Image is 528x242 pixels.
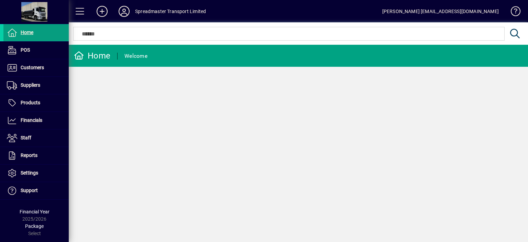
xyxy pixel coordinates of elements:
a: Products [3,94,69,112]
span: Support [21,188,38,193]
a: Settings [3,165,69,182]
a: Suppliers [3,77,69,94]
span: Home [21,30,33,35]
span: Staff [21,135,31,140]
div: Home [74,50,110,61]
button: Add [91,5,113,18]
div: [PERSON_NAME] [EMAIL_ADDRESS][DOMAIN_NAME] [382,6,499,17]
span: Products [21,100,40,105]
div: Welcome [124,51,147,62]
span: POS [21,47,30,53]
a: Reports [3,147,69,164]
a: Support [3,182,69,199]
span: Financials [21,117,42,123]
span: Suppliers [21,82,40,88]
a: Staff [3,129,69,147]
span: Settings [21,170,38,176]
a: Knowledge Base [506,1,519,24]
a: Financials [3,112,69,129]
div: Spreadmaster Transport Limited [135,6,206,17]
a: Customers [3,59,69,76]
a: POS [3,42,69,59]
span: Customers [21,65,44,70]
span: Package [25,223,44,229]
span: Reports [21,152,37,158]
span: Financial Year [20,209,49,214]
button: Profile [113,5,135,18]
